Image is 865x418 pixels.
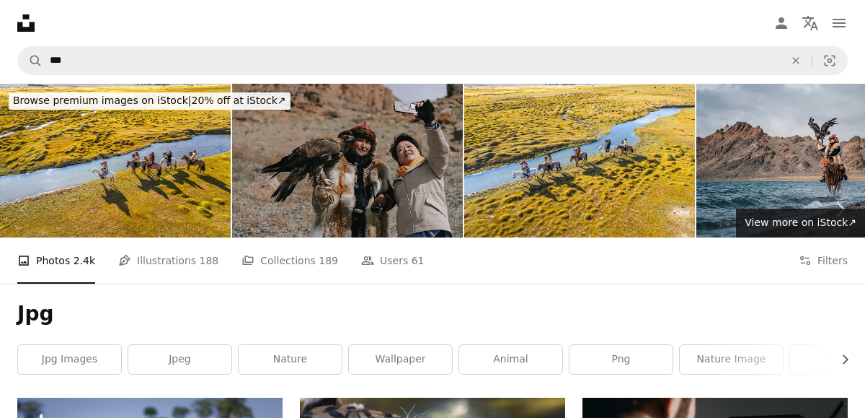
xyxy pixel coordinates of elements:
img: Asian Female Tourist Taking Selfie with Kazakh Eagle Hunter and Golden Eagle in Mountain Landscape [232,84,463,238]
a: jpeg [128,345,231,374]
button: Clear [780,47,812,74]
img: group of Kazakh eagle hunters riding horses along river Bayan Olgii, West Mongolia [464,84,695,238]
a: jpg images [18,345,121,374]
a: Log in / Sign up [767,9,796,38]
span: 61 [412,253,425,269]
a: View more on iStock↗ [736,209,865,238]
button: scroll list to the right [832,345,848,374]
span: View more on iStock ↗ [745,217,856,228]
a: png [569,345,673,374]
a: nature [239,345,342,374]
h1: Jpg [17,301,848,327]
a: wallpaper [349,345,452,374]
a: Home — Unsplash [17,14,35,32]
a: Illustrations 188 [118,238,218,284]
a: nature image [680,345,783,374]
a: Next [815,140,865,279]
button: Filters [799,238,848,284]
span: Browse premium images on iStock | [13,95,191,106]
button: Menu [825,9,853,38]
form: Find visuals sitewide [17,46,848,75]
button: Visual search [812,47,847,74]
span: 20% off at iStock ↗ [13,95,286,106]
span: 189 [319,253,338,269]
a: Users 61 [361,238,425,284]
a: Collections 189 [241,238,338,284]
span: 188 [200,253,219,269]
a: animal [459,345,562,374]
button: Search Unsplash [18,47,43,74]
button: Language [796,9,825,38]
